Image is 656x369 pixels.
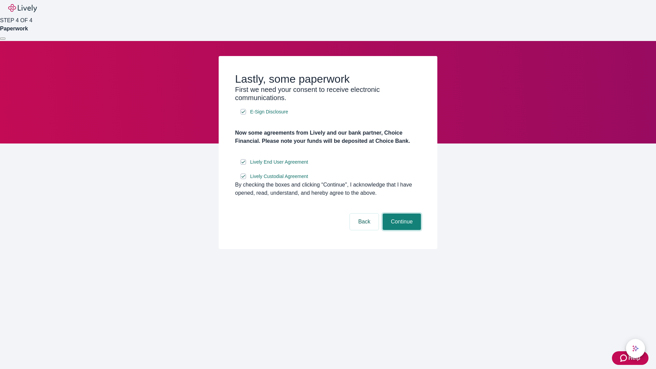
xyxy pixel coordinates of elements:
[250,159,308,166] span: Lively End User Agreement
[235,181,421,197] div: By checking the boxes and clicking “Continue", I acknowledge that I have opened, read, understand...
[628,354,640,362] span: Help
[249,158,310,166] a: e-sign disclosure document
[249,172,310,181] a: e-sign disclosure document
[632,345,639,352] svg: Lively AI Assistant
[235,129,421,145] h4: Now some agreements from Lively and our bank partner, Choice Financial. Please note your funds wi...
[612,351,648,365] button: Zendesk support iconHelp
[383,214,421,230] button: Continue
[626,339,645,358] button: chat
[249,108,289,116] a: e-sign disclosure document
[250,108,288,115] span: E-Sign Disclosure
[620,354,628,362] svg: Zendesk support icon
[250,173,308,180] span: Lively Custodial Agreement
[235,85,421,102] h3: First we need your consent to receive electronic communications.
[235,72,421,85] h2: Lastly, some paperwork
[8,4,37,12] img: Lively
[350,214,379,230] button: Back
